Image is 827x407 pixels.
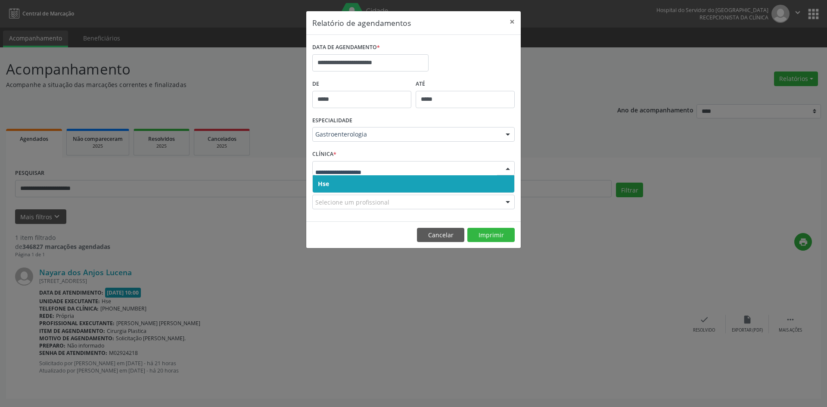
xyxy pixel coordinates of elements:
[467,228,515,242] button: Imprimir
[312,78,411,91] label: De
[312,114,352,127] label: ESPECIALIDADE
[416,78,515,91] label: ATÉ
[318,180,329,188] span: Hse
[312,148,336,161] label: CLÍNICA
[315,130,497,139] span: Gastroenterologia
[417,228,464,242] button: Cancelar
[315,198,389,207] span: Selecione um profissional
[312,17,411,28] h5: Relatório de agendamentos
[312,41,380,54] label: DATA DE AGENDAMENTO
[504,11,521,32] button: Close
